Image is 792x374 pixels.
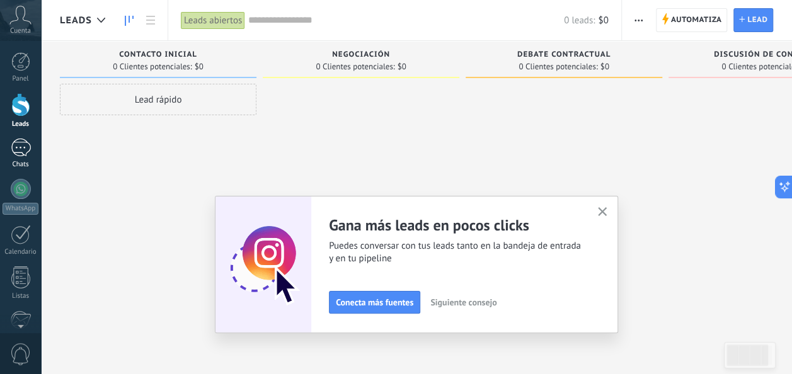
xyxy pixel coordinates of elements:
a: Lead [733,8,773,32]
span: Leads [60,14,92,26]
span: $0 [398,63,406,71]
div: Negociación [269,50,453,61]
a: Leads [118,8,140,33]
h2: Gana más leads en pocos clicks [329,215,582,235]
span: $0 [598,14,608,26]
span: 0 leads: [564,14,595,26]
div: Chats [3,161,39,169]
span: 0 Clientes potenciales: [519,63,597,71]
div: Panel [3,75,39,83]
div: Contacto inicial [66,50,250,61]
div: Debate contractual [472,50,656,61]
div: Calendario [3,248,39,256]
a: Automatiza [656,8,728,32]
button: Más [629,8,648,32]
span: Puedes conversar con tus leads tanto en la bandeja de entrada y en tu pipeline [329,240,582,265]
span: 0 Clientes potenciales: [113,63,192,71]
div: Lead rápido [60,84,256,115]
button: Siguiente consejo [425,293,502,312]
span: Cuenta [10,27,31,35]
span: $0 [600,63,609,71]
button: Conecta más fuentes [329,291,420,314]
span: 0 Clientes potenciales: [316,63,394,71]
div: Listas [3,292,39,300]
span: $0 [195,63,204,71]
div: WhatsApp [3,203,38,215]
span: Automatiza [671,9,722,31]
a: Lista [140,8,161,33]
span: Siguiente consejo [430,298,496,307]
div: Leads abiertos [181,11,245,30]
span: Lead [747,9,767,31]
span: Debate contractual [517,50,611,59]
div: Leads [3,120,39,128]
span: Conecta más fuentes [336,298,413,307]
span: Contacto inicial [119,50,197,59]
span: Negociación [332,50,390,59]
